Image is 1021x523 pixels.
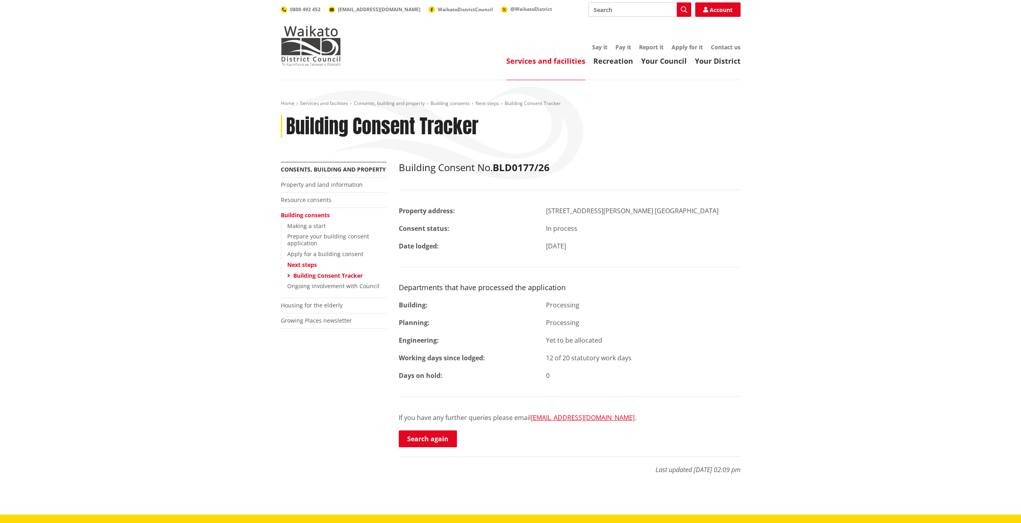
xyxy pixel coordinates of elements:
[540,318,747,327] div: Processing
[540,241,747,251] div: [DATE]
[281,301,343,309] a: Housing for the elderly
[615,43,631,51] a: Pay it
[506,56,585,66] a: Services and facilities
[399,224,449,233] strong: Consent status:
[428,6,493,13] a: WaikatoDistrictCouncil
[281,181,363,188] a: Property and land information
[281,6,321,13] a: 0800 492 452
[399,353,485,362] strong: Working days since lodged:
[540,353,747,363] div: 12 of 20 statutory work days
[281,196,331,204] a: Resource consents
[300,100,348,107] a: Services and facilities
[338,6,420,13] span: [EMAIL_ADDRESS][DOMAIN_NAME]
[399,371,443,380] strong: Days on hold:
[399,301,428,309] strong: Building:
[531,413,635,422] a: [EMAIL_ADDRESS][DOMAIN_NAME]
[639,43,664,51] a: Report it
[695,2,741,17] a: Account
[540,224,747,233] div: In process
[399,162,741,174] h2: Building Consent No.
[510,6,552,12] span: @WaikatoDistrict
[281,26,341,66] img: Waikato District Council - Te Kaunihera aa Takiwaa o Waikato
[592,43,607,51] a: Say it
[281,100,294,107] a: Home
[287,222,326,230] a: Making a start
[399,318,430,327] strong: Planning:
[430,100,470,107] a: Building consents
[593,56,633,66] a: Recreation
[589,2,691,17] input: Search input
[399,242,439,250] strong: Date lodged:
[672,43,703,51] a: Apply for it
[399,430,457,447] a: Search again
[695,56,741,66] a: Your District
[493,161,550,174] strong: BLD0177/26
[287,261,317,269] a: Next steps
[438,6,493,13] span: WaikatoDistrictCouncil
[399,456,741,475] p: Last updated [DATE] 02:09 pm
[399,206,455,215] strong: Property address:
[281,166,386,173] a: Consents, building and property
[540,300,747,310] div: Processing
[501,6,552,12] a: @WaikatoDistrict
[540,371,747,380] div: 0
[540,206,747,216] div: [STREET_ADDRESS][PERSON_NAME] [GEOGRAPHIC_DATA]
[641,56,687,66] a: Your Council
[287,250,363,258] a: Apply for a building consent
[286,115,479,138] h1: Building Consent Tracker
[293,272,363,279] a: Building Consent Tracker
[287,282,380,290] a: Ongoing involvement with Council
[354,100,425,107] a: Consents, building and property
[281,317,352,324] a: Growing Places newsletter
[329,6,420,13] a: [EMAIL_ADDRESS][DOMAIN_NAME]
[399,413,741,422] p: If you have any further queries please email .
[399,336,439,345] strong: Engineering:
[290,6,321,13] span: 0800 492 452
[505,100,561,107] span: Building Consent Tracker
[287,232,369,247] a: Prepare your building consent application
[281,100,741,107] nav: breadcrumb
[399,283,741,292] h3: Departments that have processed the application
[475,100,499,107] a: Next steps
[281,211,330,219] a: Building consents
[540,335,747,345] div: Yet to be allocated
[711,43,741,51] a: Contact us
